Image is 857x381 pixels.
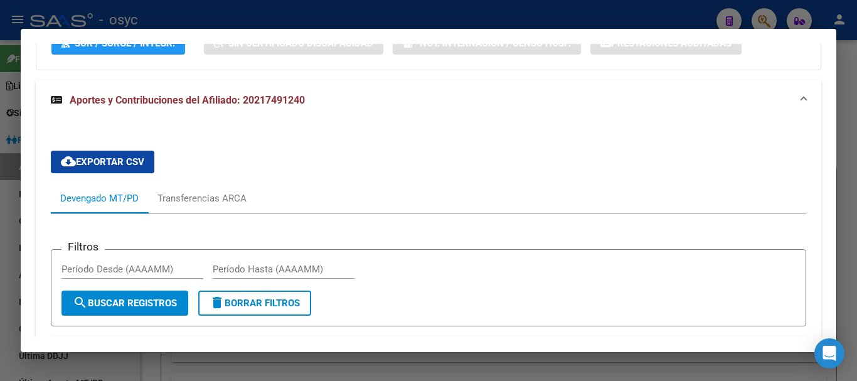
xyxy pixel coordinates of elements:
h3: Filtros [61,240,105,254]
datatable-header-cell: Trf Total [183,336,245,363]
datatable-header-cell: Período [51,336,101,363]
datatable-header-cell: | [245,336,258,363]
span: Buscar Registros [73,298,177,309]
span: SUR / SURGE / INTEGR. [75,38,175,49]
button: Borrar Filtros [198,291,311,316]
datatable-header-cell: PD Intereses [528,336,590,363]
span: Aportes y Contribuciones del Afiliado: 20217491240 [70,94,305,106]
datatable-header-cell: MT Intereses [321,336,383,363]
span: Sin Certificado Discapacidad [228,38,373,49]
datatable-header-cell: CUIT [101,336,170,363]
button: Buscar Registros [61,291,188,316]
datatable-header-cell: MT Bruto [258,336,321,363]
span: Not. Internacion / Censo Hosp. [420,38,571,49]
mat-expansion-panel-header: Aportes y Contribuciones del Afiliado: 20217491240 [36,80,821,121]
datatable-header-cell: | [170,336,183,363]
div: Transferencias ARCA [157,191,247,205]
span: Borrar Filtros [210,298,300,309]
mat-icon: delete [210,295,225,310]
mat-icon: search [73,295,88,310]
div: Devengado MT/PD [60,191,139,205]
button: Exportar CSV [51,151,154,173]
div: Open Intercom Messenger [814,338,844,368]
datatable-header-cell: Deuda MT [383,336,452,363]
span: Prestaciones Auditadas [611,38,732,49]
datatable-header-cell: PD Deuda [590,336,659,363]
span: Exportar CSV [61,156,144,168]
datatable-header-cell: PD Bruto [465,336,528,363]
mat-icon: cloud_download [61,154,76,169]
datatable-header-cell: | [452,336,465,363]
